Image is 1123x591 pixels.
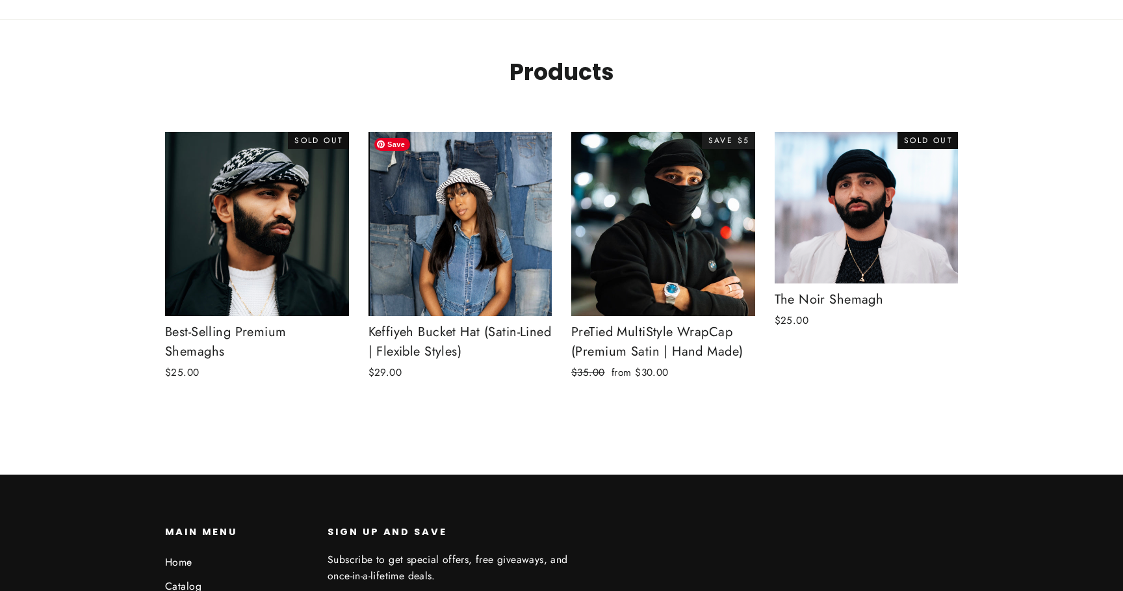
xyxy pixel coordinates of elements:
span: $25.00 [165,365,200,380]
div: The Noir Shemagh [775,290,959,309]
span: Save [374,138,410,151]
a: The Noir Shemagh$25.00 [775,132,959,332]
div: Save $5 [702,132,755,149]
div: Sold Out [897,132,958,149]
div: Sold Out [288,132,348,149]
a: Keffiyeh Bucket Hat (Satin-Lined | Flexible Styles) Keffiyeh Bucket Hat (Satin-Lined | Flexible S... [368,132,552,384]
div: PreTied MultiStyle WrapCap (Premium Satin | Hand Made) [571,322,755,361]
h1: Products [165,59,958,86]
p: Subscribe to get special offers, free giveaways, and once-in-a-lifetime deals. [328,551,576,584]
span: $25.00 [775,313,809,328]
img: Keffiyeh Bucket Hat (Satin-Lined | Flexible Styles) [368,131,553,317]
a: Best-Selling Premium Shemaghs$25.00 [165,132,349,384]
div: Best-Selling Premium Shemaghs [165,322,349,361]
a: Home [165,551,308,573]
span: $29.00 [368,365,402,380]
h2: Main menu [165,527,308,538]
div: Keffiyeh Bucket Hat (Satin-Lined | Flexible Styles) [368,322,552,361]
h2: Sign up and save [328,527,576,538]
span: $35.00 [571,365,605,380]
span: from $30.00 [612,365,669,380]
a: PreTied MultiStyle WrapCap (Premium Satin | Hand Made) $35.00 from $30.00 [571,132,755,384]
